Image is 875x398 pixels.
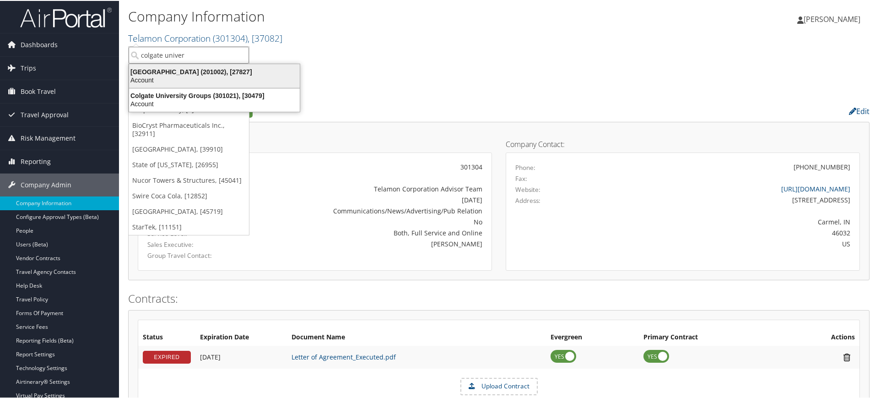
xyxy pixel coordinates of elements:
[21,126,76,149] span: Risk Management
[138,328,195,345] th: Status
[603,216,851,226] div: Carmel, IN
[195,328,287,345] th: Expiration Date
[264,227,482,237] div: Both, Full Service and Online
[129,156,249,172] a: State of [US_STATE], [26955]
[138,140,492,147] h4: Account Details:
[21,173,71,196] span: Company Admin
[264,216,482,226] div: No
[129,46,249,63] input: Search Accounts
[200,352,282,360] div: Add/Edit Date
[129,187,249,203] a: Swire Coca Cola, [12852]
[147,239,250,248] label: Sales Executive:
[515,195,540,204] label: Address:
[264,194,482,204] div: [DATE]
[124,91,305,99] div: Colgate University Groups (301021), [30479]
[264,161,482,171] div: 301304
[147,250,250,259] label: Group Travel Contact:
[129,203,249,218] a: [GEOGRAPHIC_DATA], [45719]
[20,6,112,27] img: airportal-logo.png
[515,173,527,182] label: Fax:
[128,31,282,44] a: Telamon Corporation
[21,79,56,102] span: Book Travel
[21,149,51,172] span: Reporting
[264,238,482,248] div: [PERSON_NAME]
[128,6,622,25] h1: Company Information
[461,378,537,393] label: Upload Contract
[21,56,36,79] span: Trips
[292,352,396,360] a: Letter of Agreement_Executed.pdf
[287,328,546,345] th: Document Name
[21,103,69,125] span: Travel Approval
[546,328,639,345] th: Evergreen
[200,352,221,360] span: [DATE]
[248,31,282,44] span: , [ 37082 ]
[784,328,859,345] th: Actions
[515,162,535,171] label: Phone:
[264,205,482,215] div: Communications/News/Advertising/Pub Relation
[506,140,860,147] h4: Company Contact:
[804,13,860,23] span: [PERSON_NAME]
[129,172,249,187] a: Nucor Towers & Structures, [45041]
[124,75,305,83] div: Account
[21,33,58,55] span: Dashboards
[264,183,482,193] div: Telamon Corporation Advisor Team
[129,218,249,234] a: StarTek, [11151]
[797,5,870,32] a: [PERSON_NAME]
[128,102,618,118] h2: Company Profile:
[849,105,870,115] a: Edit
[129,141,249,156] a: [GEOGRAPHIC_DATA], [39910]
[603,227,851,237] div: 46032
[129,117,249,141] a: BioCryst Pharmaceuticals Inc., [32911]
[515,184,540,193] label: Website:
[124,99,305,107] div: Account
[213,31,248,44] span: ( 301304 )
[124,67,305,75] div: [GEOGRAPHIC_DATA] (201002), [27827]
[128,290,870,305] h2: Contracts:
[794,161,850,171] div: [PHONE_NUMBER]
[603,238,851,248] div: US
[603,194,851,204] div: [STREET_ADDRESS]
[143,350,191,363] div: EXPIRED
[639,328,784,345] th: Primary Contract
[839,352,855,361] i: Remove Contract
[781,184,850,192] a: [URL][DOMAIN_NAME]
